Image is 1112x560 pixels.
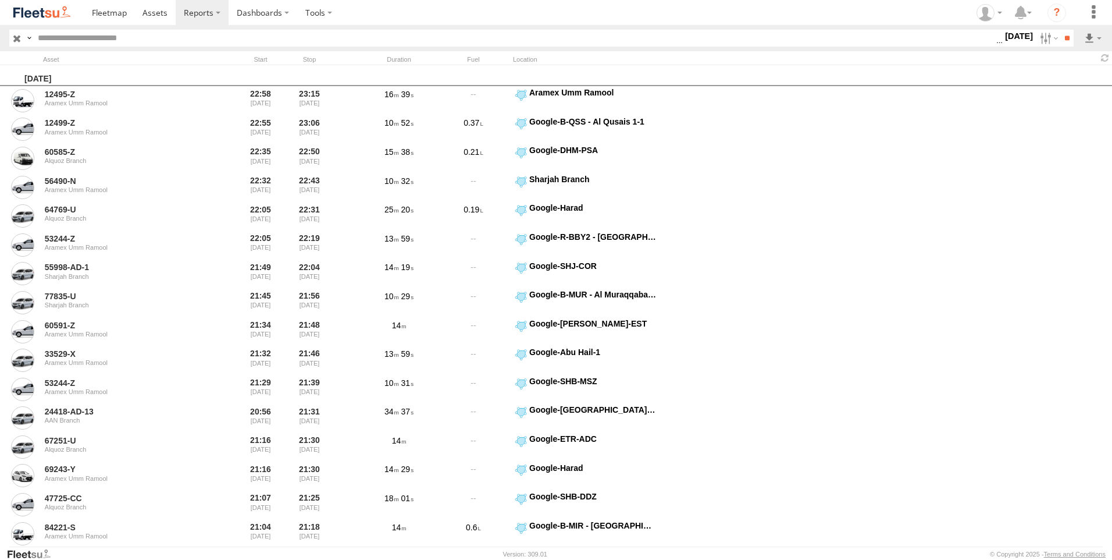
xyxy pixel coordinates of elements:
[401,234,414,243] span: 59
[529,434,657,444] div: Google-ETR-ADC
[401,118,414,127] span: 52
[513,405,658,431] label: Click to View Event Location
[45,129,204,136] div: Aramex Umm Ramool
[384,205,399,214] span: 25
[401,407,414,416] span: 37
[45,262,204,272] a: 55998-AD-1
[529,376,657,387] div: Google-SHB-MSZ
[287,434,332,460] div: 21:30 [DATE]
[238,318,283,345] div: Entered prior to selected date range
[529,145,657,155] div: Google-DHM-PSA
[529,116,657,127] div: Google-B-QSS - Al Qusais 1-1
[401,263,414,272] span: 19
[45,533,204,540] div: Aramex Umm Ramool
[439,116,508,143] div: 0.37
[513,520,658,547] label: Click to View Event Location
[529,318,657,329] div: Google-[PERSON_NAME]-EST
[287,376,332,403] div: 21:39 [DATE]
[529,203,657,213] div: Google-Harad
[45,359,204,366] div: Aramex Umm Ramool
[12,5,72,20] img: fleetsu-logo-horizontal.svg
[513,116,658,143] label: Click to View Event Location
[513,289,658,316] label: Click to View Event Location
[384,407,399,416] span: 34
[287,463,332,490] div: 21:30 [DATE]
[45,493,204,504] a: 47725-CC
[1003,30,1035,42] label: [DATE]
[384,292,399,301] span: 10
[45,475,204,482] div: Aramex Umm Ramool
[238,434,283,460] div: Entered prior to selected date range
[401,90,414,99] span: 39
[990,551,1106,558] div: © Copyright 2025 -
[401,349,414,359] span: 59
[287,405,332,431] div: 21:31 [DATE]
[6,548,60,560] a: Visit our Website
[287,203,332,229] div: 22:31 [DATE]
[238,232,283,258] div: Entered prior to selected date range
[972,4,1006,22] div: Mohammed Khalid
[45,349,204,359] a: 33529-X
[238,203,283,229] div: Entered prior to selected date range
[238,145,283,172] div: Entered prior to selected date range
[384,378,399,388] span: 10
[529,347,657,357] div: Google-Abu Hail-1
[238,520,283,547] div: Entered prior to selected date range
[513,87,658,114] label: Click to View Event Location
[45,233,204,244] a: 53244-Z
[287,174,332,201] div: 22:43 [DATE]
[45,522,204,533] a: 84221-S
[45,446,204,453] div: Alquoz Branch
[238,463,283,490] div: Entered prior to selected date range
[401,292,414,301] span: 29
[439,145,508,172] div: 0.21
[529,491,657,502] div: Google-SHB-DDZ
[401,494,414,503] span: 01
[45,417,204,424] div: AAN Branch
[384,234,399,243] span: 13
[238,174,283,201] div: Entered prior to selected date range
[513,463,658,490] label: Click to View Event Location
[238,347,283,374] div: Entered prior to selected date range
[513,491,658,518] label: Click to View Event Location
[384,263,399,272] span: 14
[392,321,407,330] span: 14
[45,435,204,446] a: 67251-U
[238,116,283,143] div: Entered prior to selected date range
[529,87,657,98] div: Aramex Umm Ramool
[238,289,283,316] div: Entered prior to selected date range
[384,349,399,359] span: 13
[513,174,658,201] label: Click to View Event Location
[1047,3,1066,22] i: ?
[287,520,332,547] div: 21:18 [DATE]
[45,273,204,280] div: Sharjah Branch
[287,145,332,172] div: 22:50 [DATE]
[45,186,204,193] div: Aramex Umm Ramool
[287,261,332,288] div: 22:04 [DATE]
[45,244,204,251] div: Aramex Umm Ramool
[45,100,204,107] div: Aramex Umm Ramool
[503,551,547,558] div: Version: 309.01
[513,347,658,374] label: Click to View Event Location
[1044,551,1106,558] a: Terms and Conditions
[287,87,332,114] div: 23:15 [DATE]
[45,504,204,511] div: Alquoz Branch
[513,203,658,229] label: Click to View Event Location
[45,378,204,388] a: 53244-Z
[401,176,414,186] span: 32
[529,520,657,531] div: Google-B-MIR - [GEOGRAPHIC_DATA]-1 ([GEOGRAPHIC_DATA] Area)
[238,376,283,403] div: Entered prior to selected date range
[287,116,332,143] div: 23:06 [DATE]
[529,232,657,242] div: Google-R-BBY2 - [GEOGRAPHIC_DATA]
[513,376,658,403] label: Click to View Event Location
[45,388,204,395] div: Aramex Umm Ramool
[45,157,204,164] div: Alquoz Branch
[45,464,204,474] a: 69243-Y
[513,434,658,460] label: Click to View Event Location
[529,261,657,271] div: Google-SHJ-COR
[529,463,657,473] div: Google-Harad
[45,215,204,222] div: Alquoz Branch
[1035,30,1060,47] label: Search Filter Options
[529,289,657,300] div: Google-B-MUR - Al Muraqqabat-3
[392,436,407,445] span: 14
